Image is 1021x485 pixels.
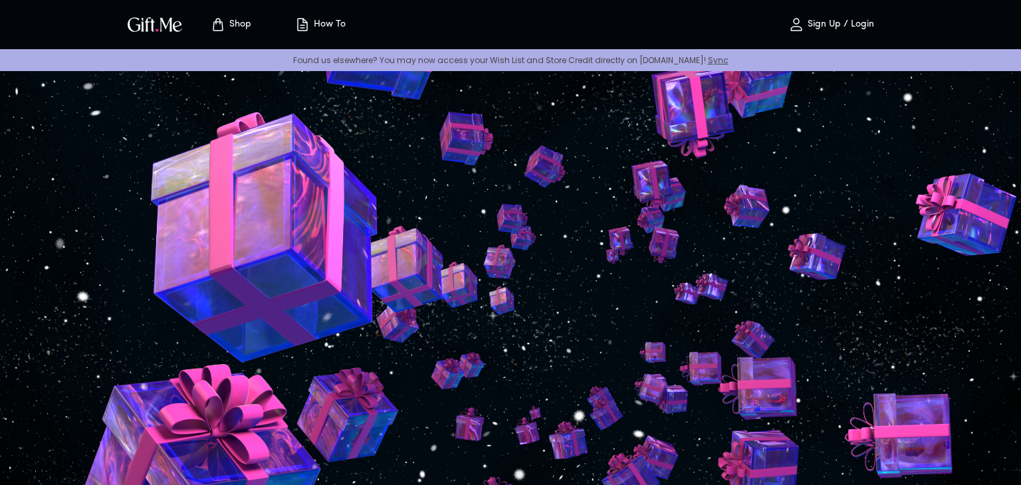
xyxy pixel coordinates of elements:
[124,17,186,33] button: GiftMe Logo
[804,19,874,31] p: Sign Up / Login
[11,54,1010,66] p: Found us elsewhere? You may now access your Wish List and Store Credit directly on [DOMAIN_NAME]!
[194,3,267,46] button: Store page
[294,17,310,33] img: how-to.svg
[310,19,346,31] p: How To
[283,3,356,46] button: How To
[708,54,729,66] a: Sync
[764,3,897,46] button: Sign Up / Login
[125,15,185,34] img: GiftMe Logo
[226,19,251,31] p: Shop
